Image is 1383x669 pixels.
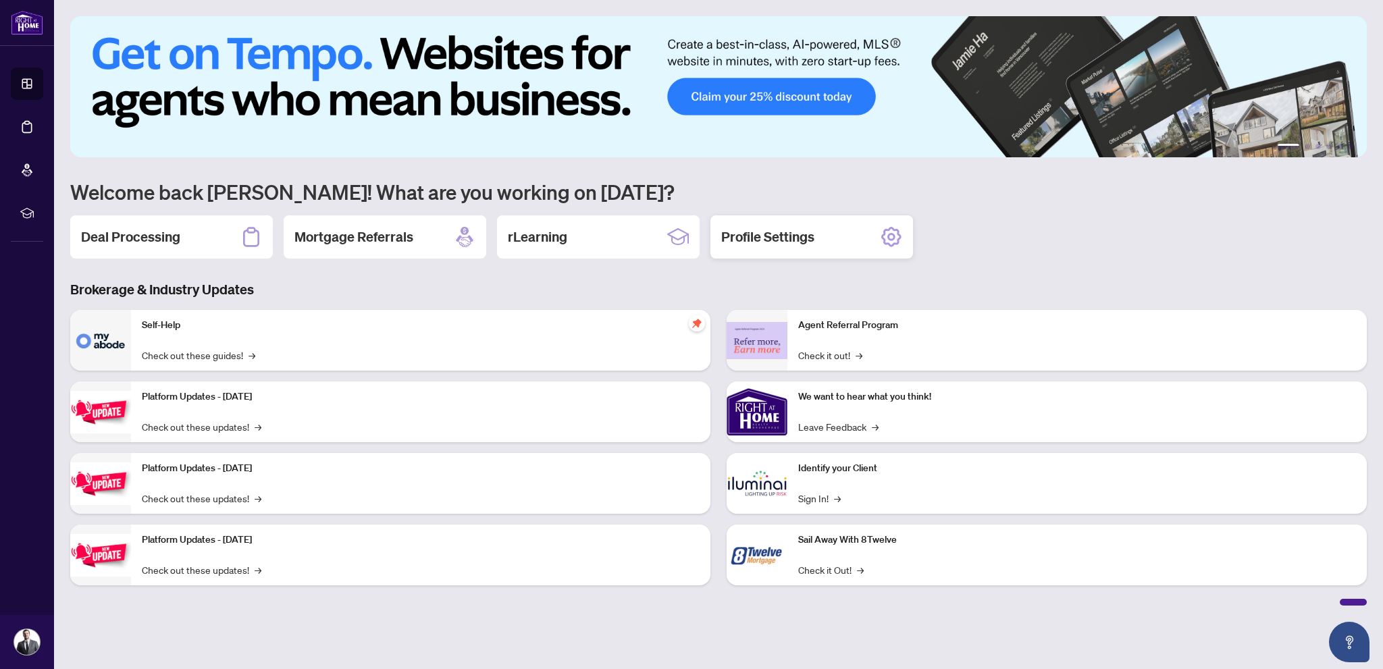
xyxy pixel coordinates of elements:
[798,318,1356,333] p: Agent Referral Program
[81,228,180,246] h2: Deal Processing
[142,533,700,547] p: Platform Updates - [DATE]
[1348,144,1353,149] button: 6
[1326,144,1332,149] button: 4
[142,318,700,333] p: Self-Help
[508,228,567,246] h2: rLearning
[294,228,413,246] h2: Mortgage Referrals
[70,280,1367,299] h3: Brokerage & Industry Updates
[11,10,43,35] img: logo
[721,228,814,246] h2: Profile Settings
[689,315,705,331] span: pushpin
[142,491,261,506] a: Check out these updates!→
[798,491,841,506] a: Sign In!→
[142,562,261,577] a: Check out these updates!→
[798,562,864,577] a: Check it Out!→
[255,562,261,577] span: →
[727,525,787,585] img: Sail Away With 8Twelve
[70,534,131,577] img: Platform Updates - June 23, 2025
[249,348,255,363] span: →
[727,453,787,514] img: Identify your Client
[1337,144,1342,149] button: 5
[798,461,1356,476] p: Identify your Client
[727,322,787,359] img: Agent Referral Program
[834,491,841,506] span: →
[70,16,1367,157] img: Slide 0
[798,348,862,363] a: Check it out!→
[255,491,261,506] span: →
[70,391,131,433] img: Platform Updates - July 21, 2025
[872,419,879,434] span: →
[798,419,879,434] a: Leave Feedback→
[1305,144,1310,149] button: 2
[255,419,261,434] span: →
[142,390,700,404] p: Platform Updates - [DATE]
[1315,144,1321,149] button: 3
[727,381,787,442] img: We want to hear what you think!
[798,390,1356,404] p: We want to hear what you think!
[14,629,40,655] img: Profile Icon
[856,348,862,363] span: →
[70,179,1367,205] h1: Welcome back [PERSON_NAME]! What are you working on [DATE]?
[142,419,261,434] a: Check out these updates!→
[798,533,1356,547] p: Sail Away With 8Twelve
[142,461,700,476] p: Platform Updates - [DATE]
[70,310,131,371] img: Self-Help
[1329,622,1369,662] button: Open asap
[70,462,131,505] img: Platform Updates - July 8, 2025
[857,562,864,577] span: →
[1278,144,1299,149] button: 1
[142,348,255,363] a: Check out these guides!→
